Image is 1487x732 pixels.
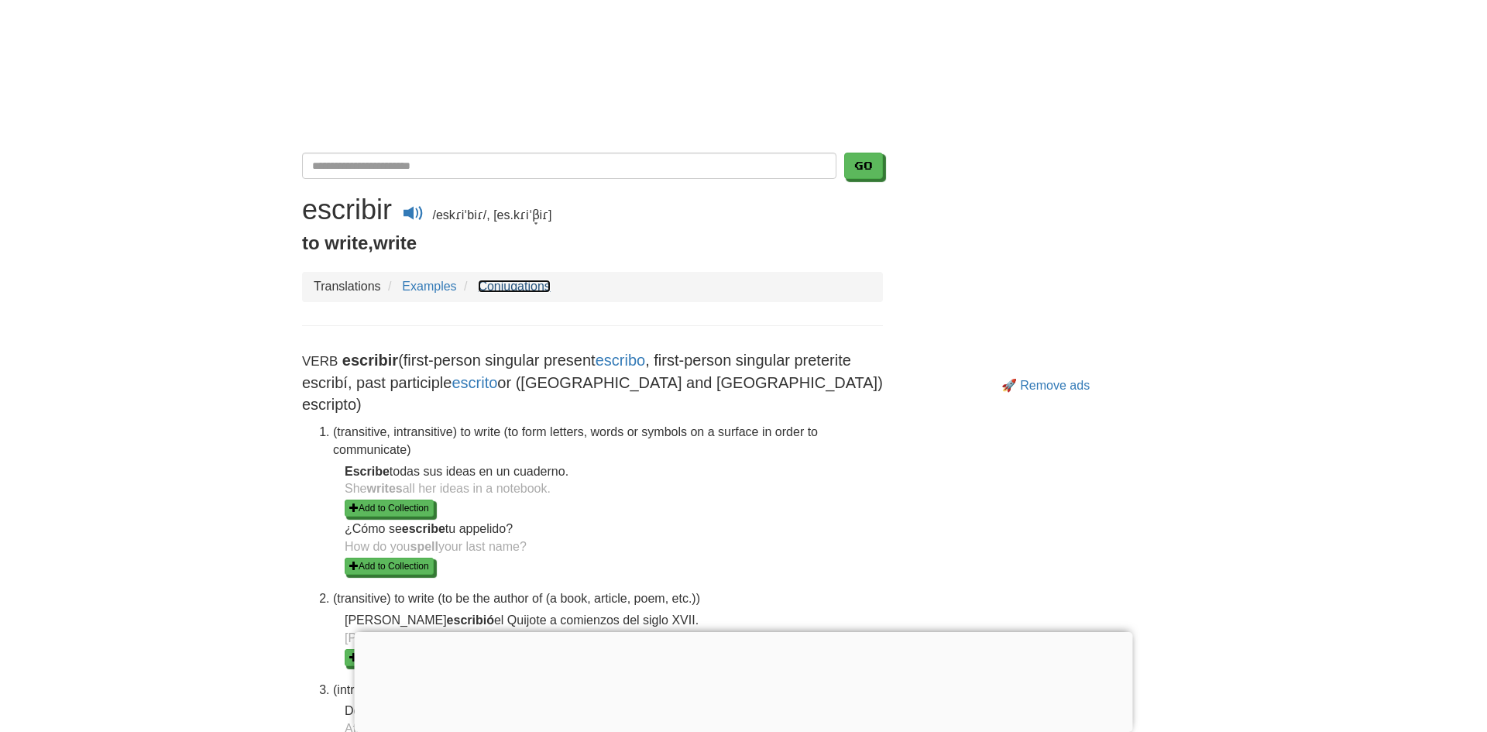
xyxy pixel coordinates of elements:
[373,232,417,253] span: write
[345,612,883,630] dt: [PERSON_NAME] el Quijote a comienzos del siglo XVII.
[596,352,645,369] a: escribo
[447,631,480,644] b: wrote
[1001,379,1090,392] a: 🚀 Remove ads
[345,630,883,666] dd: [PERSON_NAME] [PERSON_NAME] at the beginning of the 17th century.
[345,703,883,720] dt: Después de publicar su primer libro, dejó de .
[314,278,381,296] li: Translations
[402,522,445,535] b: escribe
[395,201,432,230] button: Play audio escribir
[478,280,550,293] a: Conjugations
[345,480,883,517] dd: She all her ideas in a notebook.
[302,194,883,230] div: /eskɾiˈbiɾ/, [es.kɾiˈβ̞iɾ]
[410,540,438,553] b: spell
[302,232,368,253] span: to write
[345,649,434,666] button: Add to Collection
[345,558,434,575] button: Add to Collection
[345,463,883,481] dt: todas sus ideas en un cuaderno.
[447,613,494,627] b: escribió
[402,280,456,293] a: Examples
[345,465,390,478] b: Escribe
[333,590,883,666] li: (transitive) to write (to be the author of (a book, article, poem, etc.))
[302,194,392,225] h1: escribir
[302,230,883,256] p: ,
[342,352,398,369] strong: escribir
[345,521,883,538] dt: ¿Cómo se tu appelido?
[345,500,434,517] button: Add to Collection
[906,153,1185,369] iframe: Advertisement
[333,424,883,575] li: (transitive, intransitive) to write (to form letters, words or symbols on a surface in order to c...
[302,354,338,369] small: Verb
[345,538,883,575] dd: How do you your last name?
[452,374,497,391] a: escrito
[302,349,883,416] p: (first-person singular present , first-person singular preterite escribí, past participle or ([GE...
[355,632,1133,728] iframe: Advertisement
[366,482,402,495] b: writes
